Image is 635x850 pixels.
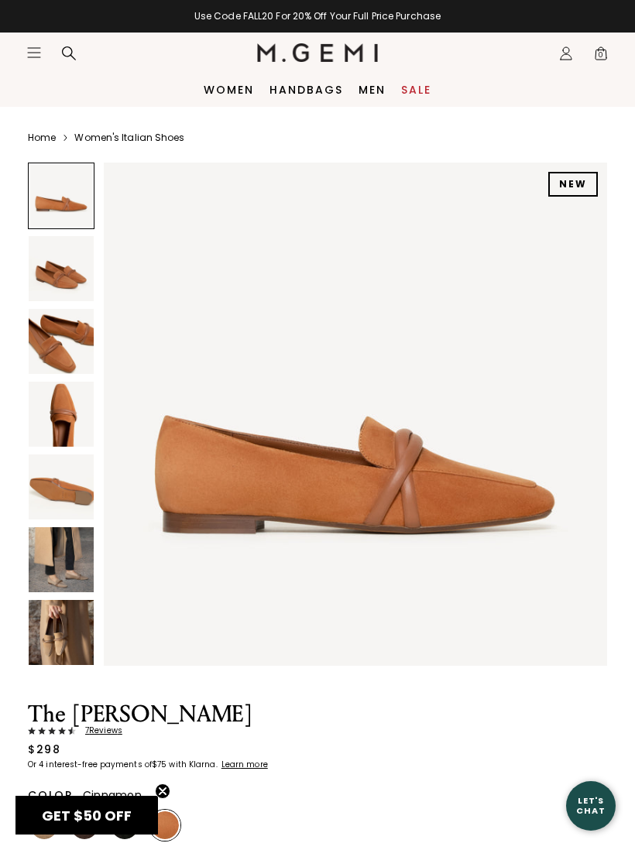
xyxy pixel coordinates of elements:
[220,760,268,769] a: Learn more
[28,742,60,757] div: $298
[152,759,166,770] klarna-placement-style-amount: $75
[76,726,122,735] span: 7 Review s
[548,172,598,197] div: NEW
[401,84,431,96] a: Sale
[28,726,351,735] a: 7Reviews
[221,759,268,770] klarna-placement-style-cta: Learn more
[28,703,351,726] h1: The [PERSON_NAME]
[29,600,94,665] img: The Brenda
[15,796,158,835] div: GET $50 OFFClose teaser
[83,787,142,803] span: Cinnamon
[29,527,94,592] img: The Brenda
[29,236,94,301] img: The Brenda
[104,163,607,666] img: The Brenda
[155,783,170,799] button: Close teaser
[593,49,609,64] span: 0
[29,382,94,447] img: The Brenda
[74,132,184,144] a: Women's Italian Shoes
[42,806,132,825] span: GET $50 OFF
[29,309,94,374] img: The Brenda
[257,43,379,62] img: M.Gemi
[269,84,343,96] a: Handbags
[169,759,219,770] klarna-placement-style-body: with Klarna
[28,132,56,144] a: Home
[566,796,616,815] div: Let's Chat
[204,84,254,96] a: Women
[151,811,179,839] img: Cinnamon
[29,454,94,519] img: The Brenda
[359,84,386,96] a: Men
[28,789,74,801] h2: Color
[28,759,152,770] klarna-placement-style-body: Or 4 interest-free payments of
[26,45,42,60] button: Open site menu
